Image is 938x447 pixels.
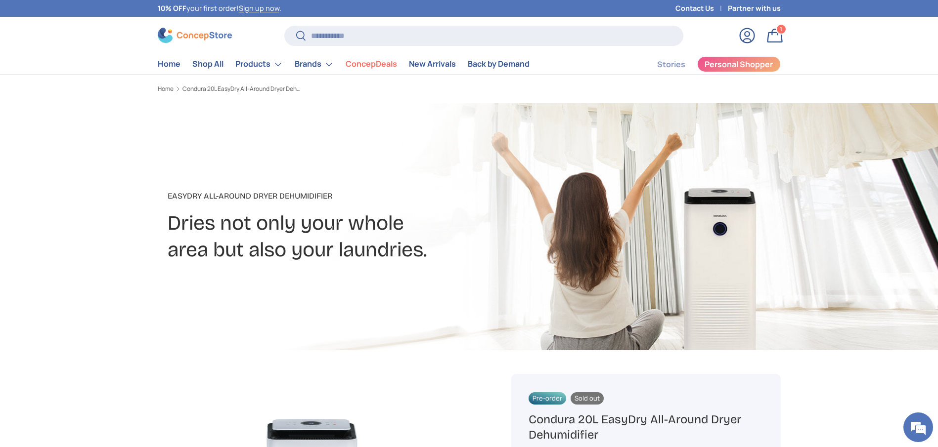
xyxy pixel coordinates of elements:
a: Shop All [192,54,223,74]
a: Home [158,86,174,92]
p: your first order! . [158,3,281,14]
summary: Brands [289,54,340,74]
h1: Condura 20L EasyDry All-Around Dryer Dehumidifier [529,412,763,443]
a: Personal Shopper [697,56,781,72]
a: ConcepDeals [346,54,397,74]
a: Home [158,54,180,74]
nav: Primary [158,54,530,74]
nav: Breadcrumbs [158,84,488,93]
a: Brands [295,54,334,74]
img: ConcepStore [158,28,232,43]
span: 1 [780,25,782,33]
span: Personal Shopper [705,60,773,68]
h2: Dries not only your whole area but also your laundries. [168,210,547,263]
a: Products [235,54,283,74]
span: Sold out [571,392,604,405]
nav: Secondary [633,54,781,74]
a: Partner with us [728,3,781,14]
a: Condura 20L EasyDry All-Around Dryer Dehumidifier [182,86,301,92]
a: Sign up now [239,3,279,13]
a: Contact Us [675,3,728,14]
a: Back by Demand [468,54,530,74]
a: New Arrivals [409,54,456,74]
summary: Products [229,54,289,74]
a: Stories [657,55,685,74]
span: Pre-order [529,392,566,405]
strong: 10% OFF [158,3,186,13]
p: EasyDry All-Around Dryer Dehumidifier [168,190,547,202]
